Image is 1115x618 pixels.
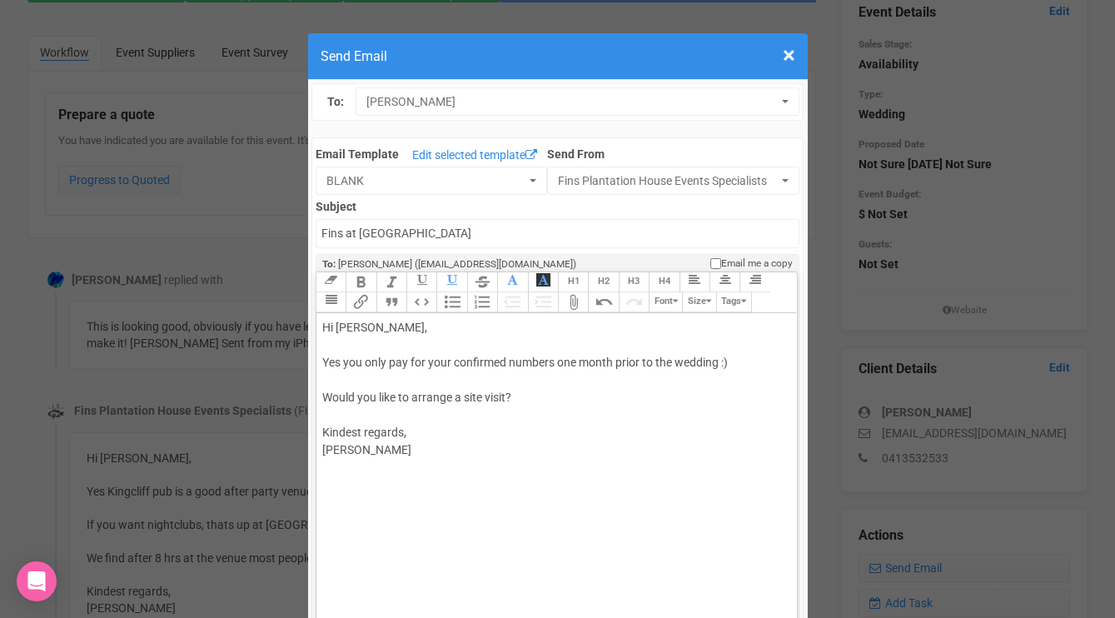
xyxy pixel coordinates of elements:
button: Numbers [467,292,497,312]
button: Strikethrough [467,272,497,292]
label: To: [327,93,344,111]
button: Bullets [436,292,466,312]
span: Email me a copy [721,257,793,271]
span: H1 [568,276,580,287]
button: Heading 1 [558,272,588,292]
span: H2 [598,276,610,287]
button: Heading 3 [619,272,649,292]
div: Open Intercom Messenger [17,561,57,601]
button: Size [682,292,715,312]
div: Hi [PERSON_NAME], Yes you only pay for your confirmed numbers one month prior to the wedding :) W... [322,319,785,494]
span: H4 [659,276,670,287]
a: Edit selected template [408,146,541,167]
button: Attach Files [558,292,588,312]
button: Font Colour [497,272,527,292]
button: Link [346,292,376,312]
button: Code [406,292,436,312]
span: × [783,42,795,69]
button: Heading 4 [649,272,679,292]
button: Italic [376,272,406,292]
button: Font [649,292,682,312]
button: Clear Formatting at cursor [316,272,346,292]
button: Underline Colour [436,272,466,292]
button: Align Justified [316,292,346,312]
button: Align Center [709,272,739,292]
label: Send From [547,142,800,162]
span: Fins Plantation House Events Specialists [558,172,779,189]
h4: Send Email [321,46,795,67]
strong: To: [322,258,336,270]
button: Quote [376,292,406,312]
span: [PERSON_NAME] ([EMAIL_ADDRESS][DOMAIN_NAME]) [338,258,576,270]
span: H3 [628,276,640,287]
label: Subject [316,195,799,215]
button: Undo [588,292,618,312]
button: Align Right [739,272,769,292]
button: Tags [716,292,752,312]
label: Email Template [316,146,399,162]
button: Font Background [528,272,558,292]
button: Decrease Level [497,292,527,312]
button: Bold [346,272,376,292]
button: Heading 2 [588,272,618,292]
span: [PERSON_NAME] [366,93,778,110]
button: Redo [619,292,649,312]
button: Align Left [679,272,709,292]
span: BLANK [326,172,525,189]
button: Underline [406,272,436,292]
button: Increase Level [528,292,558,312]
